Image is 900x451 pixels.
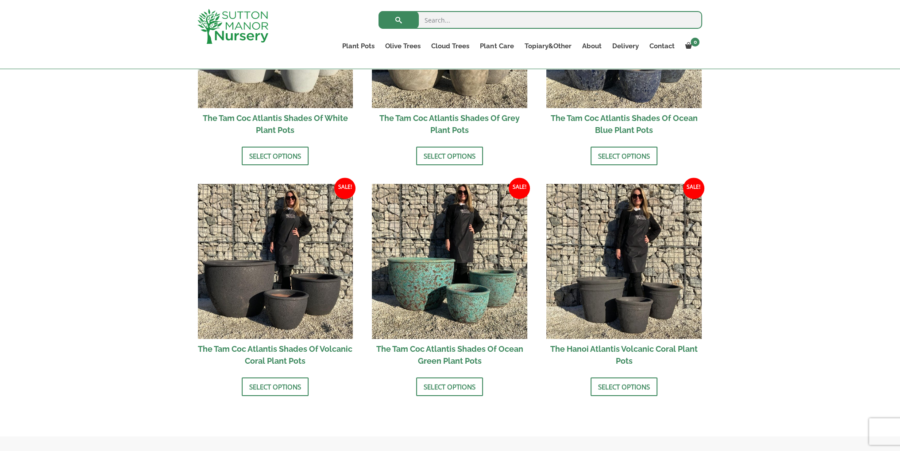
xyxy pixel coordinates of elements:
[198,108,353,140] h2: The Tam Coc Atlantis Shades Of White Plant Pots
[546,184,702,371] a: Sale! The Hanoi Atlantis Volcanic Coral Plant Pots
[591,147,657,165] a: Select options for “The Tam Coc Atlantis Shades Of Ocean Blue Plant Pots”
[426,40,475,52] a: Cloud Trees
[372,184,527,339] img: The Tam Coc Atlantis Shades Of Ocean Green Plant Pots
[197,9,268,44] img: logo
[380,40,426,52] a: Olive Trees
[519,40,576,52] a: Topiary&Other
[198,339,353,371] h2: The Tam Coc Atlantis Shades Of Volcanic Coral Plant Pots
[334,178,355,199] span: Sale!
[372,184,527,371] a: Sale! The Tam Coc Atlantis Shades Of Ocean Green Plant Pots
[606,40,644,52] a: Delivery
[242,147,309,165] a: Select options for “The Tam Coc Atlantis Shades Of White Plant Pots”
[379,11,702,29] input: Search...
[680,40,702,52] a: 0
[644,40,680,52] a: Contact
[372,339,527,371] h2: The Tam Coc Atlantis Shades Of Ocean Green Plant Pots
[591,377,657,396] a: Select options for “The Hanoi Atlantis Volcanic Coral Plant Pots”
[198,184,353,339] img: The Tam Coc Atlantis Shades Of Volcanic Coral Plant Pots
[416,377,483,396] a: Select options for “The Tam Coc Atlantis Shades Of Ocean Green Plant Pots”
[372,108,527,140] h2: The Tam Coc Atlantis Shades Of Grey Plant Pots
[198,184,353,371] a: Sale! The Tam Coc Atlantis Shades Of Volcanic Coral Plant Pots
[509,178,530,199] span: Sale!
[546,339,702,371] h2: The Hanoi Atlantis Volcanic Coral Plant Pots
[691,38,699,47] span: 0
[683,178,704,199] span: Sale!
[475,40,519,52] a: Plant Care
[242,377,309,396] a: Select options for “The Tam Coc Atlantis Shades Of Volcanic Coral Plant Pots”
[576,40,606,52] a: About
[416,147,483,165] a: Select options for “The Tam Coc Atlantis Shades Of Grey Plant Pots”
[337,40,380,52] a: Plant Pots
[546,108,702,140] h2: The Tam Coc Atlantis Shades Of Ocean Blue Plant Pots
[546,184,702,339] img: The Hanoi Atlantis Volcanic Coral Plant Pots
